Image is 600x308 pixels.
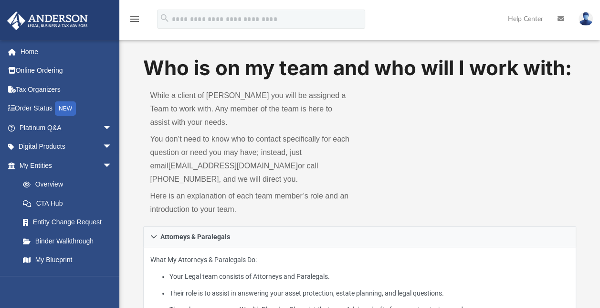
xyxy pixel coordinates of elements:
a: Order StatusNEW [7,99,126,119]
p: You don’t need to know who to contact specifically for each question or need you may have; instea... [150,132,353,186]
a: Digital Productsarrow_drop_down [7,137,126,156]
span: arrow_drop_down [103,156,122,176]
a: Overview [13,175,126,194]
span: Attorneys & Paralegals [160,233,230,240]
div: NEW [55,101,76,116]
a: Binder Walkthrough [13,231,126,251]
p: Here is an explanation of each team member’s role and an introduction to your team. [150,189,353,216]
a: Home [7,42,126,61]
a: CTA Hub [13,194,126,213]
a: menu [129,18,140,25]
a: My Blueprint [13,251,122,270]
img: Anderson Advisors Platinum Portal [4,11,91,30]
span: arrow_drop_down [103,137,122,157]
li: Your Legal team consists of Attorneys and Paralegals. [169,271,569,283]
li: Their role is to assist in answering your asset protection, estate planning, and legal questions. [169,287,569,299]
a: Entity Change Request [13,213,126,232]
i: menu [129,13,140,25]
i: search [159,13,170,23]
h1: Who is on my team and who will I work with: [143,54,576,82]
a: Online Ordering [7,61,126,80]
a: Platinum Q&Aarrow_drop_down [7,118,126,137]
p: While a client of [PERSON_NAME] you will be assigned a Team to work with. Any member of the team ... [150,89,353,129]
a: Attorneys & Paralegals [143,226,576,247]
a: [EMAIL_ADDRESS][DOMAIN_NAME] [168,162,298,170]
a: My Entitiesarrow_drop_down [7,156,126,175]
span: arrow_drop_down [103,118,122,138]
a: Tax Due Dates [13,269,126,288]
img: User Pic [579,12,593,26]
a: Tax Organizers [7,80,126,99]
